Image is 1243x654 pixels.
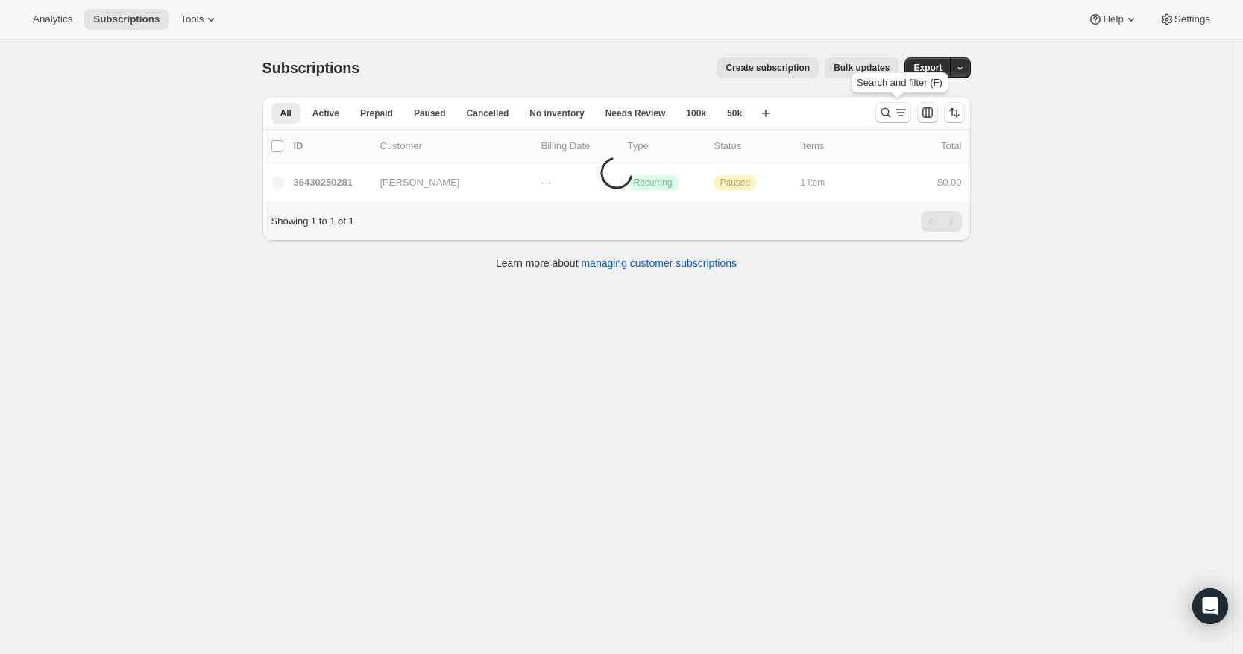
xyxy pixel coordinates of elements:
[271,214,354,229] p: Showing 1 to 1 of 1
[171,9,227,30] button: Tools
[913,62,942,74] span: Export
[1103,13,1123,25] span: Help
[24,9,81,30] button: Analytics
[727,107,742,119] span: 50k
[280,107,292,119] span: All
[262,60,360,76] span: Subscriptions
[180,13,204,25] span: Tools
[686,107,706,119] span: 100k
[1192,588,1228,624] div: Open Intercom Messenger
[834,62,890,74] span: Bulk updates
[825,57,899,78] button: Bulk updates
[1174,13,1210,25] span: Settings
[1079,9,1147,30] button: Help
[496,256,737,271] p: Learn more about
[84,9,169,30] button: Subscriptions
[875,102,911,123] button: Search and filter results
[726,62,810,74] span: Create subscription
[414,107,446,119] span: Paused
[944,102,965,123] button: Sort the results
[1151,9,1219,30] button: Settings
[921,211,962,232] nav: Pagination
[605,107,666,119] span: Needs Review
[33,13,72,25] span: Analytics
[754,103,778,124] button: Create new view
[717,57,819,78] button: Create subscription
[467,107,509,119] span: Cancelled
[917,102,938,123] button: Customize table column order and visibility
[529,107,584,119] span: No inventory
[93,13,160,25] span: Subscriptions
[581,257,737,269] a: managing customer subscriptions
[904,57,951,78] button: Export
[360,107,393,119] span: Prepaid
[312,107,339,119] span: Active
